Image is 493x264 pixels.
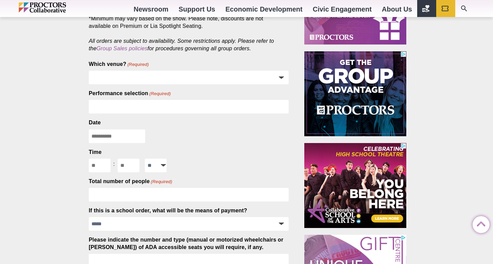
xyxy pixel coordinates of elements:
label: Which venue? [89,60,149,68]
label: Total number of people [89,178,172,185]
span: (Required) [150,179,172,185]
iframe: Advertisement [304,143,406,228]
legend: Time [89,148,102,156]
label: Please indicate the number and type (manual or motorized wheelchairs or [PERSON_NAME]) of ADA acc... [89,236,289,251]
label: Performance selection [89,90,171,97]
em: All orders are subject to availability. Some restrictions apply. Please refer to the for procedur... [89,38,274,51]
span: (Required) [149,91,171,97]
img: Proctors logo [19,2,95,13]
label: Date [89,119,101,126]
a: Group Sales policies [97,46,148,51]
iframe: Advertisement [304,51,406,136]
p: *Minimum may vary based on the show. Please note, discounts are not available on Premium or Lia S... [89,15,289,52]
div: : [111,159,118,170]
span: (Required) [127,61,149,68]
label: If this is a school order, what will be the means of payment? [89,207,247,214]
a: Back to Top [473,216,486,230]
